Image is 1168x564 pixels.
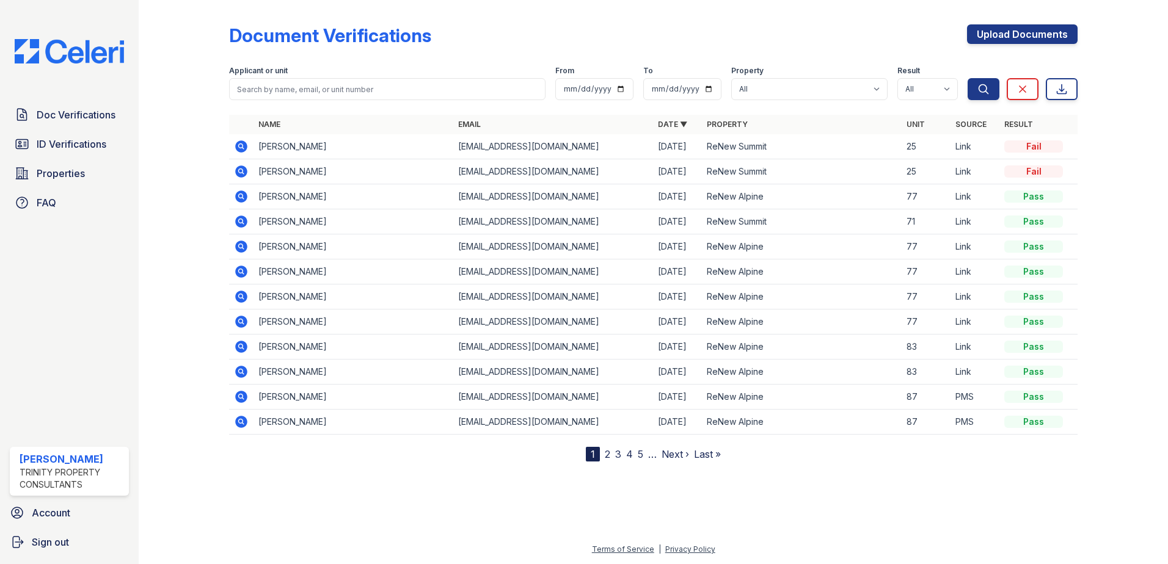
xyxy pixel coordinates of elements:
[653,385,702,410] td: [DATE]
[702,385,902,410] td: ReNew Alpine
[951,410,999,435] td: PMS
[254,334,453,360] td: [PERSON_NAME]
[1004,266,1063,278] div: Pass
[458,120,481,129] a: Email
[902,334,951,360] td: 83
[1004,291,1063,303] div: Pass
[254,184,453,209] td: [PERSON_NAME]
[453,410,653,435] td: [EMAIL_ADDRESS][DOMAIN_NAME]
[32,505,70,520] span: Account
[702,309,902,334] td: ReNew Alpine
[662,448,689,460] a: Next ›
[951,259,999,284] td: Link
[254,234,453,259] td: [PERSON_NAME]
[1004,240,1063,253] div: Pass
[592,544,654,554] a: Terms of Service
[902,284,951,309] td: 77
[37,107,115,122] span: Doc Verifications
[37,166,85,181] span: Properties
[10,161,129,186] a: Properties
[951,284,999,309] td: Link
[653,184,702,209] td: [DATE]
[453,284,653,309] td: [EMAIL_ADDRESS][DOMAIN_NAME]
[1004,140,1063,153] div: Fail
[702,209,902,234] td: ReNew Summit
[229,66,288,76] label: Applicant or unit
[648,447,657,461] span: …
[453,334,653,360] td: [EMAIL_ADDRESS][DOMAIN_NAME]
[10,132,129,156] a: ID Verifications
[951,360,999,385] td: Link
[653,284,702,309] td: [DATE]
[254,410,453,435] td: [PERSON_NAME]
[638,448,643,460] a: 5
[254,284,453,309] td: [PERSON_NAME]
[902,309,951,334] td: 77
[555,66,574,76] label: From
[653,334,702,360] td: [DATE]
[453,159,653,184] td: [EMAIL_ADDRESS][DOMAIN_NAME]
[605,448,610,460] a: 2
[1004,165,1063,178] div: Fail
[254,259,453,284] td: [PERSON_NAME]
[453,360,653,385] td: [EMAIL_ADDRESS][DOMAIN_NAME]
[659,544,661,554] div: |
[702,159,902,184] td: ReNew Summit
[902,209,951,234] td: 71
[10,190,129,215] a: FAQ
[902,184,951,209] td: 77
[229,24,431,46] div: Document Verifications
[5,530,134,554] a: Sign out
[902,134,951,159] td: 25
[902,360,951,385] td: 83
[702,134,902,159] td: ReNew Summit
[902,259,951,284] td: 77
[702,360,902,385] td: ReNew Alpine
[453,209,653,234] td: [EMAIL_ADDRESS][DOMAIN_NAME]
[702,284,902,309] td: ReNew Alpine
[32,535,69,549] span: Sign out
[10,103,129,127] a: Doc Verifications
[702,259,902,284] td: ReNew Alpine
[902,234,951,259] td: 77
[258,120,280,129] a: Name
[951,334,999,360] td: Link
[453,309,653,334] td: [EMAIL_ADDRESS][DOMAIN_NAME]
[254,385,453,410] td: [PERSON_NAME]
[1004,316,1063,328] div: Pass
[951,134,999,159] td: Link
[1004,341,1063,353] div: Pass
[254,134,453,159] td: [PERSON_NAME]
[897,66,920,76] label: Result
[453,234,653,259] td: [EMAIL_ADDRESS][DOMAIN_NAME]
[951,209,999,234] td: Link
[951,385,999,410] td: PMS
[229,78,546,100] input: Search by name, email, or unit number
[20,452,124,466] div: [PERSON_NAME]
[951,309,999,334] td: Link
[453,259,653,284] td: [EMAIL_ADDRESS][DOMAIN_NAME]
[453,385,653,410] td: [EMAIL_ADDRESS][DOMAIN_NAME]
[951,234,999,259] td: Link
[653,259,702,284] td: [DATE]
[254,159,453,184] td: [PERSON_NAME]
[1004,391,1063,403] div: Pass
[707,120,748,129] a: Property
[643,66,653,76] label: To
[955,120,987,129] a: Source
[658,120,687,129] a: Date ▼
[615,448,621,460] a: 3
[254,309,453,334] td: [PERSON_NAME]
[694,448,721,460] a: Last »
[702,334,902,360] td: ReNew Alpine
[254,360,453,385] td: [PERSON_NAME]
[5,39,134,63] img: CE_Logo_Blue-a8612792a0a2168367f1c8372b55b34899dd931a85d93a1a3d3e32e68fde9ad4.png
[586,447,600,461] div: 1
[453,134,653,159] td: [EMAIL_ADDRESS][DOMAIN_NAME]
[1004,416,1063,428] div: Pass
[653,309,702,334] td: [DATE]
[951,159,999,184] td: Link
[902,410,951,435] td: 87
[902,159,951,184] td: 25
